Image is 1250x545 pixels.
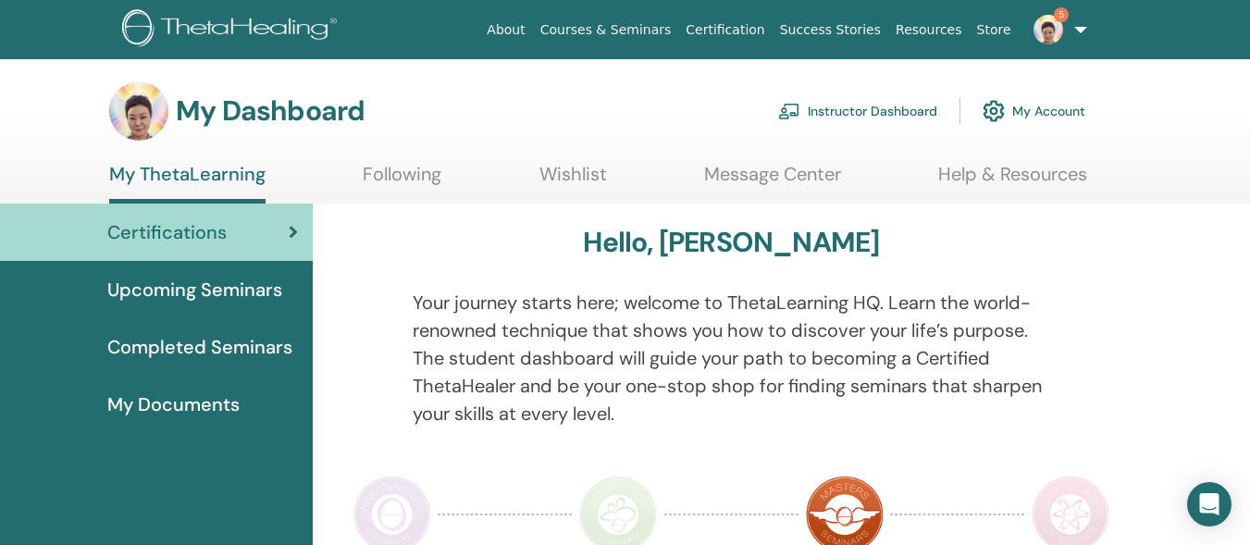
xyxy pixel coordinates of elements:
[1054,7,1069,22] span: 5
[107,218,227,246] span: Certifications
[678,13,772,47] a: Certification
[888,13,970,47] a: Resources
[704,163,841,199] a: Message Center
[1033,15,1063,44] img: default.jpg
[970,13,1019,47] a: Store
[983,95,1005,127] img: cog.svg
[107,390,240,418] span: My Documents
[778,91,937,131] a: Instructor Dashboard
[176,94,365,128] h3: My Dashboard
[983,91,1085,131] a: My Account
[938,163,1087,199] a: Help & Resources
[363,163,441,199] a: Following
[778,103,800,119] img: chalkboard-teacher.svg
[109,163,266,204] a: My ThetaLearning
[773,13,888,47] a: Success Stories
[533,13,679,47] a: Courses & Seminars
[1187,482,1231,526] div: Open Intercom Messenger
[479,13,532,47] a: About
[122,9,343,51] img: logo.png
[109,81,168,141] img: default.jpg
[583,226,879,259] h3: Hello, [PERSON_NAME]
[539,163,607,199] a: Wishlist
[413,289,1050,427] p: Your journey starts here; welcome to ThetaLearning HQ. Learn the world-renowned technique that sh...
[107,276,282,303] span: Upcoming Seminars
[107,333,292,361] span: Completed Seminars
